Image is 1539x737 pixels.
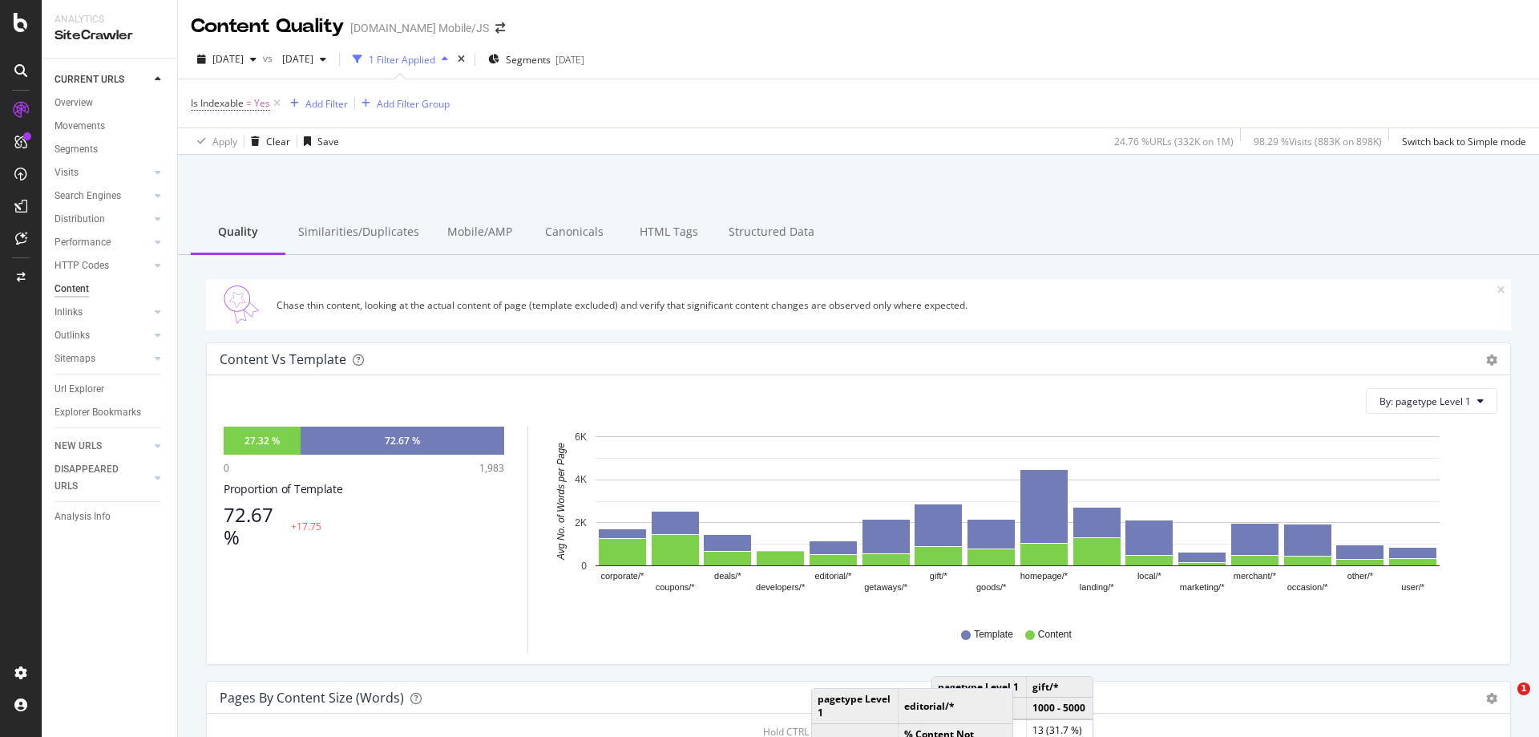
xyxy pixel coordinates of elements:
div: Content vs Template [220,351,346,367]
div: Mobile/AMP [432,211,527,255]
div: Movements [55,118,105,135]
div: Url Explorer [55,381,104,398]
div: Distribution [55,211,105,228]
div: [DOMAIN_NAME] Mobile/JS [350,20,489,36]
a: Inlinks [55,304,150,321]
div: 1,983 [479,461,504,475]
div: 1 Filter Applied [369,53,435,67]
div: NEW URLS [55,438,102,455]
div: Add Filter Group [377,97,450,111]
text: other/* [1347,572,1374,581]
td: editorial/* [898,689,1012,723]
div: Chase thin content, looking at the actual content of page (template excluded) and verify that sig... [277,298,1497,312]
a: Explorer Bookmarks [55,404,166,421]
td: pagetype Level 1 [812,689,898,723]
div: Explorer Bookmarks [55,404,141,421]
div: Inlinks [55,304,83,321]
text: editorial/* [814,572,852,581]
div: Segments [55,141,98,158]
span: 2025 Sep. 21st [212,52,244,66]
a: Movements [55,118,166,135]
div: 72.67 % [224,504,273,549]
div: 72.67 % [385,434,420,447]
div: Proportion of Template [224,481,504,497]
span: 1 [1517,682,1530,695]
div: Canonicals [527,211,621,255]
div: [DATE] [555,53,584,67]
text: merchant/* [1234,572,1277,581]
span: 2024 Feb. 4th [276,52,313,66]
div: times [454,51,468,67]
div: 0 [224,461,229,475]
text: 4K [575,475,587,486]
td: 1000 - 5000 [1027,698,1093,719]
text: 6K [575,431,587,443]
a: HTTP Codes [55,257,150,274]
a: Outlinks [55,327,150,344]
div: arrow-right-arrow-left [495,22,505,34]
a: Segments [55,141,166,158]
text: landing/* [1080,583,1115,593]
div: Similarities/Duplicates [285,211,432,255]
button: Apply [191,128,237,154]
span: Yes [254,92,270,115]
div: DISAPPEARED URLS [55,461,135,495]
div: Content Quality [191,13,344,40]
button: Add Filter Group [355,94,450,113]
div: 24.76 % URLs ( 332K on 1M ) [1114,135,1234,148]
div: Apply [212,135,237,148]
span: Template [974,628,1013,642]
button: Switch back to Simple mode [1396,128,1526,154]
div: Pages by Content Size (Words) [220,690,404,706]
div: Clear [266,135,290,148]
span: = [246,96,252,110]
text: Avg No. of Words per Page [555,443,567,561]
div: Structured Data [716,211,827,255]
text: corporate/* [600,572,644,581]
div: Overview [55,95,93,111]
a: Distribution [55,211,150,228]
text: goods/* [976,583,1007,593]
div: Quality [191,211,285,255]
div: Add Filter [305,97,348,111]
text: developers/* [756,583,806,593]
div: Content [55,281,89,298]
span: vs [263,51,276,65]
button: 1 Filter Applied [346,47,454,72]
div: 27.32 % [244,434,280,447]
img: Quality [212,285,270,324]
div: HTML Tags [621,211,716,255]
td: gift/* [1027,677,1093,698]
text: user/* [1401,583,1424,593]
span: Segments [506,53,551,67]
text: deals/* [714,572,741,581]
svg: A chart. [547,427,1485,613]
button: [DATE] [191,47,263,72]
button: Add Filter [284,94,348,113]
div: Analytics [55,13,164,26]
a: Analysis Info [55,508,166,525]
button: Segments[DATE] [482,47,591,72]
text: occasion/* [1287,583,1328,593]
div: Search Engines [55,188,121,204]
a: Visits [55,164,150,181]
text: getaways/* [864,583,908,593]
text: 0 [581,561,587,572]
a: Overview [55,95,166,111]
button: By: pagetype Level 1 [1366,388,1497,414]
div: Analysis Info [55,508,111,525]
a: Url Explorer [55,381,166,398]
button: [DATE] [276,47,333,72]
div: gear [1486,354,1497,366]
span: By: pagetype Level 1 [1379,395,1471,408]
div: SiteCrawler [55,26,164,45]
div: +17.75 [291,520,321,533]
text: 2K [575,517,587,528]
span: Content [1038,628,1072,642]
td: pagetype Level 1 [932,677,1027,698]
text: coupons/* [656,583,696,593]
a: DISAPPEARED URLS [55,461,150,495]
text: local/* [1137,572,1162,581]
text: homepage/* [1020,572,1068,581]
